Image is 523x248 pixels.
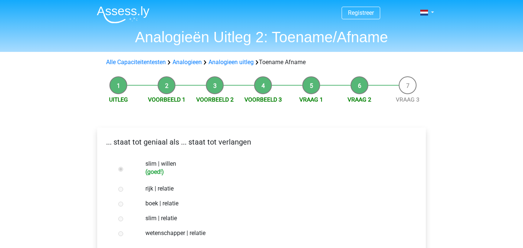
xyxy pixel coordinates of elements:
[196,96,234,103] a: Voorbeeld 2
[299,96,323,103] a: Vraag 1
[145,229,402,238] label: wetenschapper | relatie
[106,59,166,66] a: Alle Capaciteitentesten
[244,96,282,103] a: Voorbeeld 3
[145,214,402,223] label: slim | relatie
[145,184,402,193] label: rijk | relatie
[103,136,420,148] p: ... staat tot geniaal als ... staat tot verlangen
[208,59,254,66] a: Analogieen uitleg
[172,59,202,66] a: Analogieen
[145,199,402,208] label: boek | relatie
[348,9,374,16] a: Registreer
[103,58,420,67] div: Toename Afname
[396,96,420,103] a: Vraag 3
[91,28,432,46] h1: Analogieën Uitleg 2: Toename/Afname
[348,96,371,103] a: Vraag 2
[145,168,402,175] h6: (goed!)
[145,159,402,175] label: slim | willen
[109,96,128,103] a: Uitleg
[148,96,185,103] a: Voorbeeld 1
[97,6,149,23] img: Assessly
